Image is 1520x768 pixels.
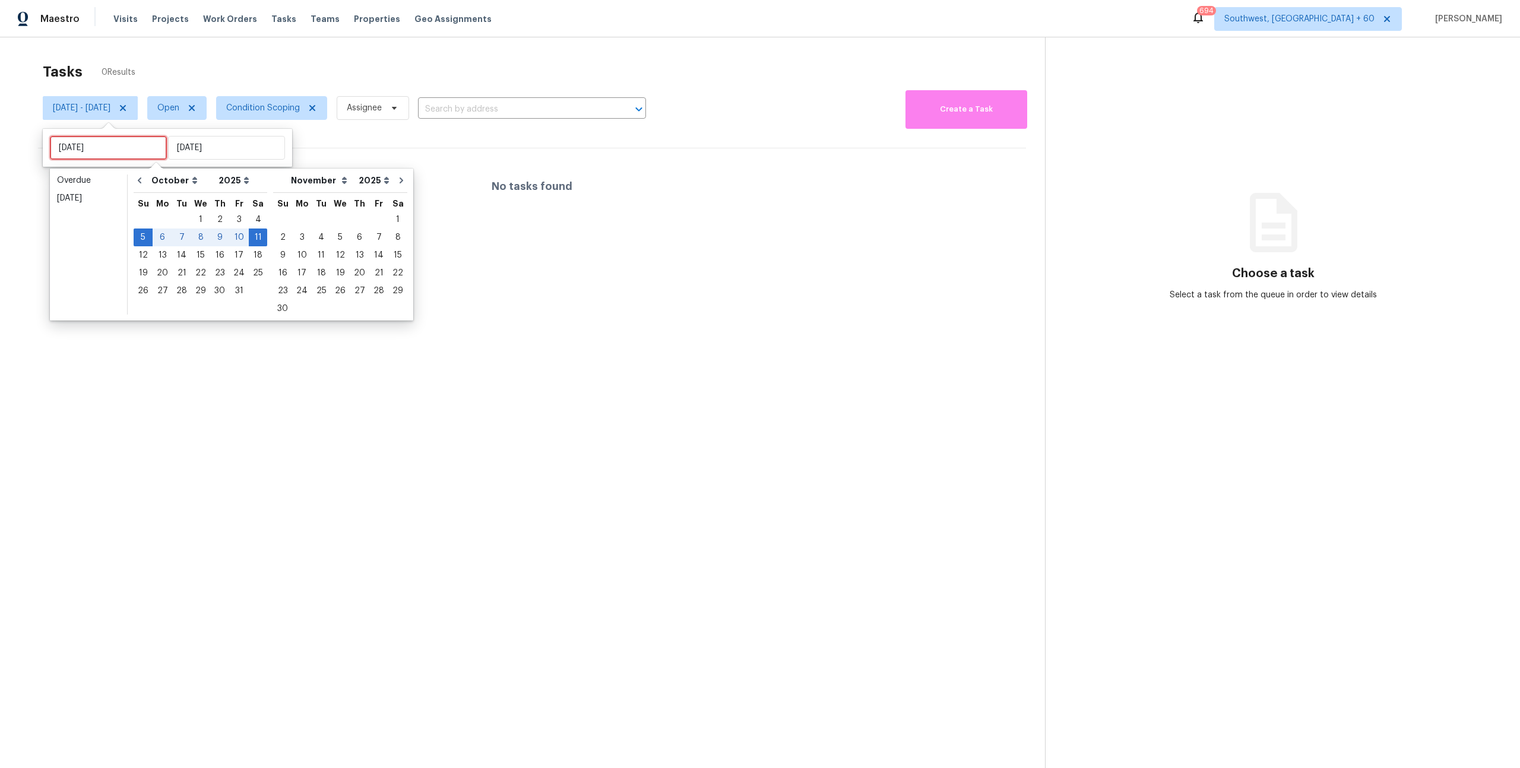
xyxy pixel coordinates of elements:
[50,136,167,160] input: Sat, Jan 01
[312,246,331,264] div: Tue Nov 11 2025
[354,199,365,208] abbr: Thursday
[229,283,249,299] div: 31
[138,199,149,208] abbr: Sunday
[331,265,350,281] div: 19
[331,246,350,264] div: Wed Nov 12 2025
[316,199,327,208] abbr: Tuesday
[292,265,312,281] div: 17
[292,229,312,246] div: 3
[388,282,407,300] div: Sat Nov 29 2025
[1224,13,1375,25] span: Southwest, [GEOGRAPHIC_DATA] + 60
[53,172,124,314] ul: Date picker shortcuts
[369,247,388,264] div: 14
[153,246,172,264] div: Mon Oct 13 2025
[350,282,369,300] div: Thu Nov 27 2025
[273,300,292,318] div: Sun Nov 30 2025
[134,246,153,264] div: Sun Oct 12 2025
[172,282,191,300] div: Tue Oct 28 2025
[134,247,153,264] div: 12
[153,265,172,281] div: 20
[392,199,404,208] abbr: Saturday
[229,246,249,264] div: Fri Oct 17 2025
[331,264,350,282] div: Wed Nov 19 2025
[53,102,110,114] span: [DATE] - [DATE]
[229,282,249,300] div: Fri Oct 31 2025
[273,247,292,264] div: 9
[210,211,229,229] div: Thu Oct 02 2025
[134,229,153,246] div: Sun Oct 05 2025
[210,282,229,300] div: Thu Oct 30 2025
[57,192,120,204] div: [DATE]
[252,199,264,208] abbr: Saturday
[216,172,252,189] select: Year
[312,264,331,282] div: Tue Nov 18 2025
[191,264,210,282] div: Wed Oct 22 2025
[172,264,191,282] div: Tue Oct 21 2025
[911,103,1021,116] span: Create a Task
[369,265,388,281] div: 21
[249,247,267,264] div: 18
[113,13,138,25] span: Visits
[331,229,350,246] div: Wed Nov 05 2025
[203,13,257,25] span: Work Orders
[292,264,312,282] div: Mon Nov 17 2025
[388,265,407,281] div: 22
[191,211,210,229] div: Wed Oct 01 2025
[369,246,388,264] div: Fri Nov 14 2025
[388,247,407,264] div: 15
[229,229,249,246] div: Fri Oct 10 2025
[388,246,407,264] div: Sat Nov 15 2025
[191,282,210,300] div: Wed Oct 29 2025
[153,264,172,282] div: Mon Oct 20 2025
[134,283,153,299] div: 26
[311,13,340,25] span: Teams
[273,229,292,246] div: 2
[350,229,369,246] div: Thu Nov 06 2025
[210,265,229,281] div: 23
[40,13,80,25] span: Maestro
[191,229,210,246] div: Wed Oct 08 2025
[388,211,407,228] div: 1
[153,282,172,300] div: Mon Oct 27 2025
[350,264,369,282] div: Thu Nov 20 2025
[191,247,210,264] div: 15
[249,246,267,264] div: Sat Oct 18 2025
[331,247,350,264] div: 12
[210,229,229,246] div: 9
[273,300,292,317] div: 30
[153,229,172,246] div: 6
[134,229,153,246] div: 5
[57,174,120,186] div: Overdue
[492,180,572,192] h4: No tasks found
[134,265,153,281] div: 19
[134,282,153,300] div: Sun Oct 26 2025
[172,283,191,299] div: 28
[292,283,312,299] div: 24
[331,283,350,299] div: 26
[153,229,172,246] div: Mon Oct 06 2025
[331,229,350,246] div: 5
[273,282,292,300] div: Sun Nov 23 2025
[210,283,229,299] div: 30
[388,229,407,246] div: 8
[249,211,267,228] div: 4
[356,172,392,189] select: Year
[229,211,249,228] div: 3
[350,265,369,281] div: 20
[210,211,229,228] div: 2
[172,229,191,246] div: Tue Oct 07 2025
[331,282,350,300] div: Wed Nov 26 2025
[229,265,249,281] div: 24
[153,247,172,264] div: 13
[191,265,210,281] div: 22
[191,283,210,299] div: 29
[194,199,207,208] abbr: Wednesday
[1199,5,1214,17] div: 694
[153,283,172,299] div: 27
[273,246,292,264] div: Sun Nov 09 2025
[191,229,210,246] div: 8
[229,229,249,246] div: 10
[168,136,285,160] input: End date
[369,229,388,246] div: Fri Nov 07 2025
[414,13,492,25] span: Geo Assignments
